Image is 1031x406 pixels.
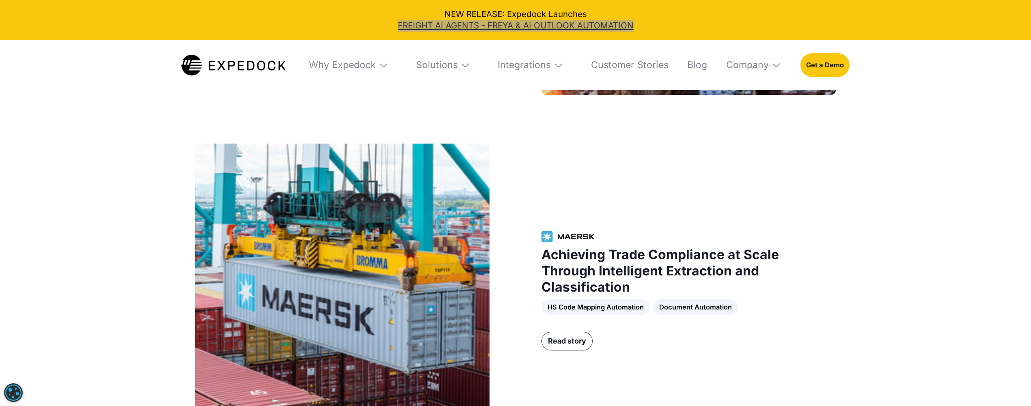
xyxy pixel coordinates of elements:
[726,59,769,71] div: Company
[416,59,458,71] div: Solutions
[582,40,669,90] a: Customer Stories
[541,247,779,295] strong: Achieving Trade Compliance at Scale Through Intelligent Extraction and Classification
[498,59,551,71] div: Integrations
[893,318,1031,406] iframe: Chat Widget
[309,59,376,71] div: Why Expedock
[490,40,572,90] div: Integrations
[800,53,850,77] a: Get a Demo
[718,40,790,90] div: Company
[408,40,479,90] div: Solutions
[679,40,707,90] a: Blog
[9,9,1023,32] div: NEW RELEASE: Expedock Launches
[541,332,593,350] a: Read story
[9,20,1023,32] a: FREIGHT AI AGENTS - FREYA & AI OUTLOOK AUTOMATION
[301,40,397,90] div: Why Expedock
